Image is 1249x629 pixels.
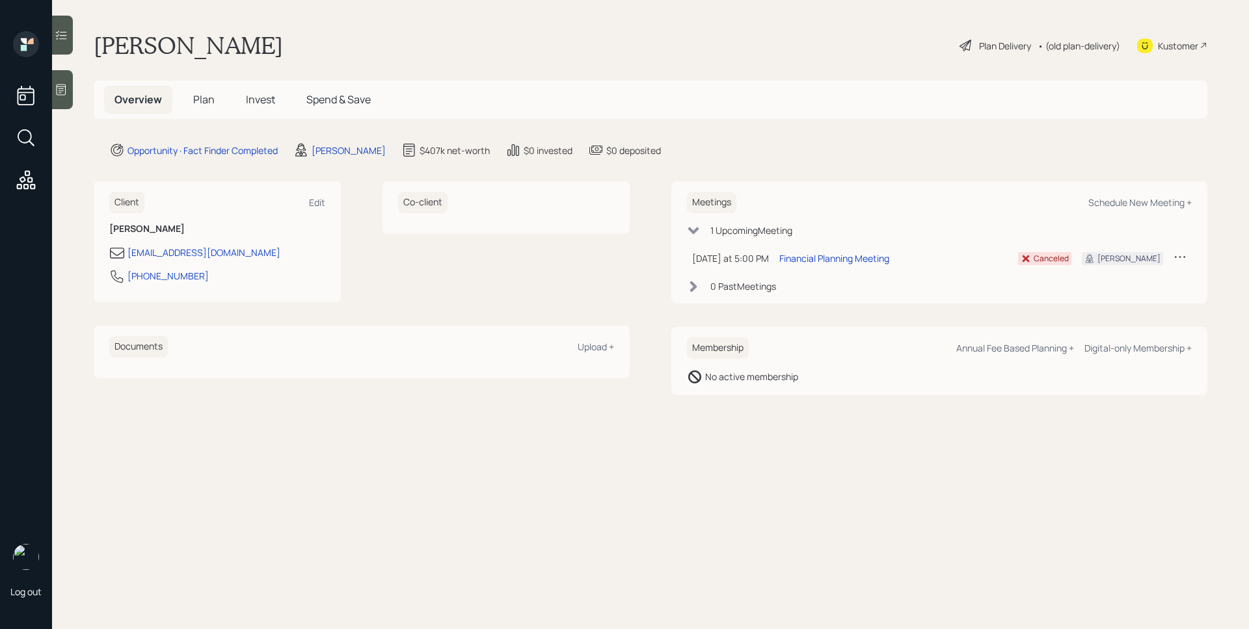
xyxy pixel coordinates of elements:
[398,192,448,213] h6: Co-client
[687,337,749,359] h6: Membership
[710,224,792,237] div: 1 Upcoming Meeting
[1158,39,1198,53] div: Kustomer
[524,144,572,157] div: $0 invested
[979,39,1031,53] div: Plan Delivery
[779,251,889,265] div: Financial Planning Meeting
[1097,253,1161,264] div: [PERSON_NAME]
[1038,39,1120,53] div: • (old plan-delivery)
[193,92,215,107] span: Plan
[128,144,278,157] div: Opportunity · Fact Finder Completed
[109,192,144,213] h6: Client
[1084,342,1192,354] div: Digital-only Membership +
[309,196,325,209] div: Edit
[606,144,661,157] div: $0 deposited
[705,370,798,383] div: No active membership
[1088,196,1192,209] div: Schedule New Meeting +
[1034,253,1069,264] div: Canceled
[128,269,209,283] div: [PHONE_NUMBER]
[246,92,275,107] span: Invest
[128,246,280,259] div: [EMAIL_ADDRESS][DOMAIN_NAME]
[312,144,386,157] div: [PERSON_NAME]
[687,192,736,213] h6: Meetings
[420,144,490,157] div: $407k net-worth
[114,92,162,107] span: Overview
[710,279,776,293] div: 0 Past Meeting s
[578,340,614,353] div: Upload +
[13,544,39,570] img: james-distasi-headshot.png
[94,31,283,60] h1: [PERSON_NAME]
[109,336,168,357] h6: Documents
[109,224,325,235] h6: [PERSON_NAME]
[10,585,42,598] div: Log out
[692,251,769,265] div: [DATE] at 5:00 PM
[956,342,1074,354] div: Annual Fee Based Planning +
[306,92,371,107] span: Spend & Save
